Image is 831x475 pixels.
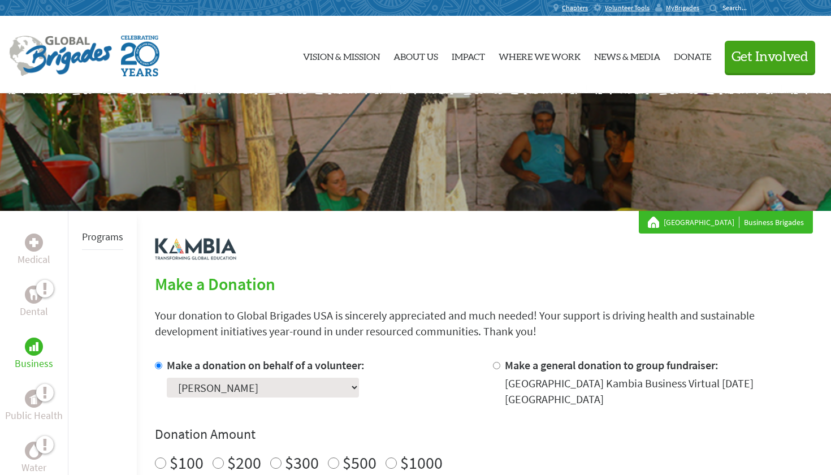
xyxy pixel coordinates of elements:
img: Public Health [29,393,38,404]
p: Your donation to Global Brigades USA is sincerely appreciated and much needed! Your support is dr... [155,308,813,339]
h4: Donation Amount [155,425,813,443]
span: Chapters [562,3,588,12]
div: Dental [25,286,43,304]
li: Programs [82,224,123,250]
label: $300 [285,452,319,473]
div: Business Brigades [648,217,804,228]
input: Search... [722,3,755,12]
label: $1000 [400,452,443,473]
label: Make a donation on behalf of a volunteer: [167,358,365,372]
a: DentalDental [20,286,48,319]
label: Make a general donation to group fundraiser: [505,358,719,372]
img: Medical [29,238,38,247]
div: Business [25,338,43,356]
img: Business [29,342,38,351]
span: MyBrigades [666,3,699,12]
div: [GEOGRAPHIC_DATA] Kambia Business Virtual [DATE] [GEOGRAPHIC_DATA] [505,375,813,407]
a: Donate [674,25,711,84]
h2: Make a Donation [155,274,813,294]
div: Water [25,442,43,460]
label: $100 [170,452,204,473]
p: Business [15,356,53,372]
a: News & Media [594,25,660,84]
img: logo-kambia.png [155,238,236,260]
a: Programs [82,230,123,243]
a: Impact [452,25,485,84]
button: Get Involved [725,41,815,73]
label: $500 [343,452,376,473]
div: Medical [25,234,43,252]
p: Medical [18,252,50,267]
div: Public Health [25,390,43,408]
a: Where We Work [499,25,581,84]
a: Vision & Mission [303,25,380,84]
span: Volunteer Tools [605,3,650,12]
img: Global Brigades Celebrating 20 Years [121,36,159,76]
p: Public Health [5,408,63,424]
a: [GEOGRAPHIC_DATA] [664,217,739,228]
a: BusinessBusiness [15,338,53,372]
label: $200 [227,452,261,473]
img: Water [29,444,38,457]
a: About Us [393,25,438,84]
img: Dental [29,289,38,300]
a: MedicalMedical [18,234,50,267]
img: Global Brigades Logo [9,36,112,76]
a: Public HealthPublic Health [5,390,63,424]
span: Get Involved [732,50,808,64]
p: Dental [20,304,48,319]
